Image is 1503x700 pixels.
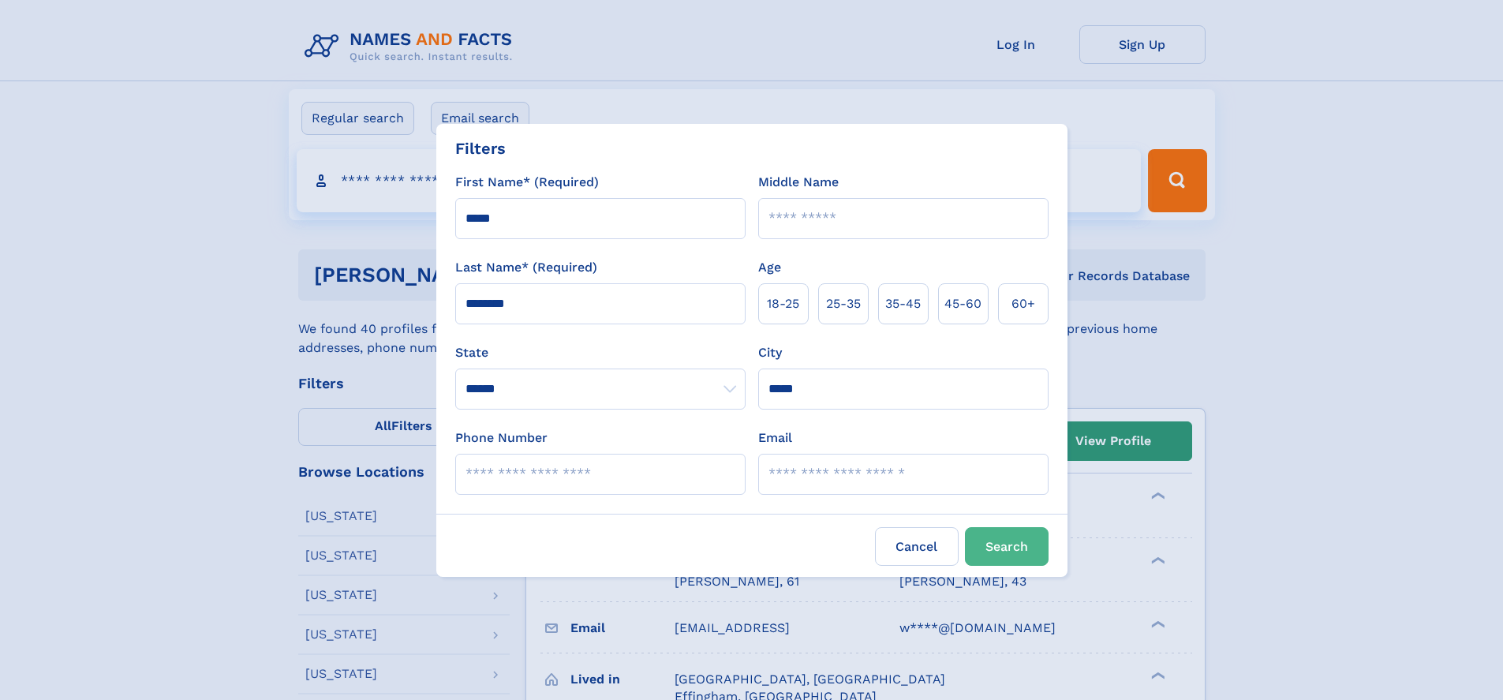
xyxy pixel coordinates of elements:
label: Last Name* (Required) [455,258,597,277]
label: Email [758,429,792,447]
span: 25‑35 [826,294,861,313]
label: Cancel [875,527,959,566]
div: Filters [455,137,506,160]
span: 45‑60 [944,294,981,313]
span: 18‑25 [767,294,799,313]
label: Phone Number [455,429,548,447]
label: State [455,343,746,362]
label: Age [758,258,781,277]
label: Middle Name [758,173,839,192]
span: 60+ [1011,294,1035,313]
label: First Name* (Required) [455,173,599,192]
label: City [758,343,782,362]
button: Search [965,527,1049,566]
span: 35‑45 [885,294,921,313]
